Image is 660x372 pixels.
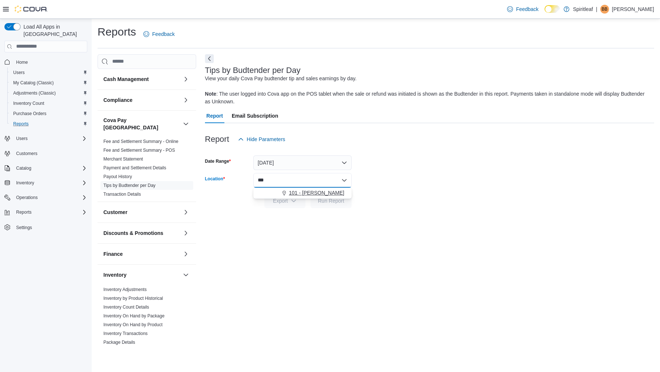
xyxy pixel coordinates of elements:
span: Purchase Orders [13,111,47,117]
a: Payout History [103,174,132,179]
span: Feedback [152,30,175,38]
span: Reports [13,121,29,127]
button: My Catalog (Classic) [7,78,90,88]
span: Users [13,134,87,143]
h3: Report [205,135,229,144]
span: 101 - [PERSON_NAME] [289,189,344,196]
button: Operations [13,193,41,202]
h3: Compliance [103,96,132,104]
button: Discounts & Promotions [181,229,190,237]
input: Dark Mode [544,5,560,13]
img: Cova [15,5,48,13]
span: My Catalog (Classic) [13,80,54,86]
a: Tips by Budtender per Day [103,183,155,188]
span: Reports [13,208,87,217]
span: Settings [16,225,32,231]
button: Home [1,57,90,67]
a: Inventory On Hand by Product [103,322,162,327]
span: Home [13,58,87,67]
button: Hide Parameters [235,132,288,147]
button: Customer [103,209,180,216]
span: Inventory On Hand by Product [103,322,162,328]
button: Catalog [13,164,34,173]
h3: Customer [103,209,127,216]
span: Run Report [318,197,344,205]
a: Adjustments (Classic) [10,89,59,97]
button: Cash Management [181,75,190,84]
button: Export [264,194,305,208]
p: | [596,5,597,14]
nav: Complex example [4,54,87,252]
button: Operations [1,192,90,203]
button: Inventory [181,270,190,279]
span: Users [13,70,25,75]
button: Reports [13,208,34,217]
span: Users [16,136,27,141]
span: Merchant Statement [103,156,143,162]
span: Operations [13,193,87,202]
button: Next [205,54,214,63]
b: Note [205,91,216,97]
button: Inventory Count [7,98,90,108]
h3: Cash Management [103,75,149,83]
button: 101 - [PERSON_NAME] [253,188,352,198]
span: BB [602,5,608,14]
span: Inventory Count Details [103,304,149,310]
div: Cova Pay [GEOGRAPHIC_DATA] [98,137,196,202]
span: Feedback [516,5,538,13]
button: Cova Pay [GEOGRAPHIC_DATA] [103,117,180,131]
button: Discounts & Promotions [103,229,180,237]
span: Customers [16,151,37,156]
span: Inventory [13,178,87,187]
span: Inventory [16,180,34,186]
a: Reports [10,119,32,128]
span: Purchase Orders [10,109,87,118]
button: Reports [1,207,90,217]
p: [PERSON_NAME] [612,5,654,14]
button: Users [7,67,90,78]
button: Users [13,134,30,143]
span: Inventory Transactions [103,331,148,336]
a: Transaction Details [103,192,141,197]
button: Finance [181,250,190,258]
a: Inventory Count [10,99,47,108]
h3: Discounts & Promotions [103,229,163,237]
a: Payment and Settlement Details [103,165,166,170]
button: Reports [7,119,90,129]
button: Cash Management [103,75,180,83]
button: Close list of options [341,177,347,183]
a: Feedback [140,27,177,41]
span: Settings [13,222,87,232]
div: Bobby B [600,5,609,14]
h1: Reports [98,25,136,39]
a: Package Details [103,340,135,345]
a: Inventory On Hand by Package [103,313,165,318]
span: Inventory by Product Historical [103,295,163,301]
label: Location [205,176,225,182]
span: My Catalog (Classic) [10,78,87,87]
a: Purchase Orders [10,109,49,118]
a: Inventory Count Details [103,305,149,310]
a: Customers [13,149,40,158]
div: View your daily Cova Pay budtender tip and sales earnings by day. : The user logged into Cova app... [205,75,650,106]
a: Users [10,68,27,77]
span: Report [206,108,223,123]
span: Inventory Adjustments [103,287,147,292]
label: Date Range [205,158,231,164]
button: [DATE] [253,155,352,170]
span: Reports [16,209,32,215]
a: Fee and Settlement Summary - POS [103,148,175,153]
button: Compliance [181,96,190,104]
button: Compliance [103,96,180,104]
p: Spiritleaf [573,5,593,14]
span: Hide Parameters [247,136,285,143]
button: Users [1,133,90,144]
h3: Finance [103,250,123,258]
button: Run Report [311,194,352,208]
button: Inventory [103,271,180,279]
a: Fee and Settlement Summary - Online [103,139,179,144]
